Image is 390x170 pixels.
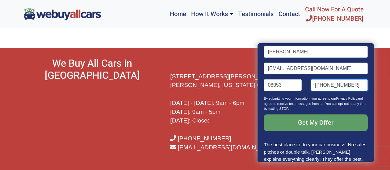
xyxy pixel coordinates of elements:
[24,58,161,81] h2: We Buy All Cars in [GEOGRAPHIC_DATA]
[167,2,189,26] a: Home
[264,63,368,74] input: Email
[178,135,231,142] a: [PHONE_NUMBER]
[24,8,101,20] img: We Buy All Cars in NJ logo
[264,96,368,114] p: By submitting your information, you agree to our and agree to receive text messages from us. You ...
[303,2,367,26] a: Call Now For A Quote[PHONE_NUMBER]
[170,72,308,152] p: [STREET_ADDRESS][PERSON_NAME] [PERSON_NAME], [US_STATE] 08043 [DATE] - [DATE]: 9am - 6pm [DATE]: ...
[264,46,368,58] input: Name
[264,114,368,131] input: Get My Offer
[311,79,368,91] input: Phone
[178,144,278,151] a: [EMAIL_ADDRESS][DOMAIN_NAME]
[189,2,236,26] a: How It Works
[336,97,357,100] a: Privacy Policy
[276,2,303,26] a: Contact
[264,79,302,91] input: Zip code
[236,2,276,26] a: Testimonials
